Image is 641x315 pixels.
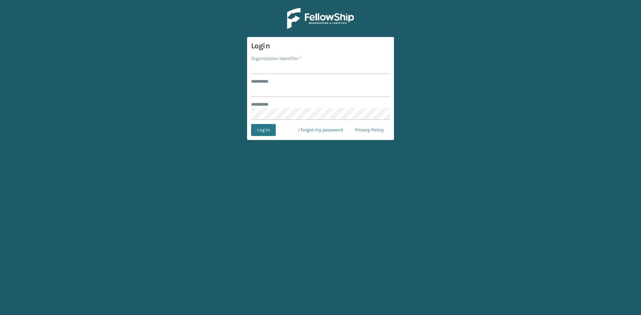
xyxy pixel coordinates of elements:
[292,124,349,136] a: I forgot my password
[251,55,301,62] label: Organization Identifier
[349,124,390,136] a: Privacy Policy
[251,124,276,136] button: Log In
[287,8,354,29] img: Logo
[251,41,390,51] h3: Login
